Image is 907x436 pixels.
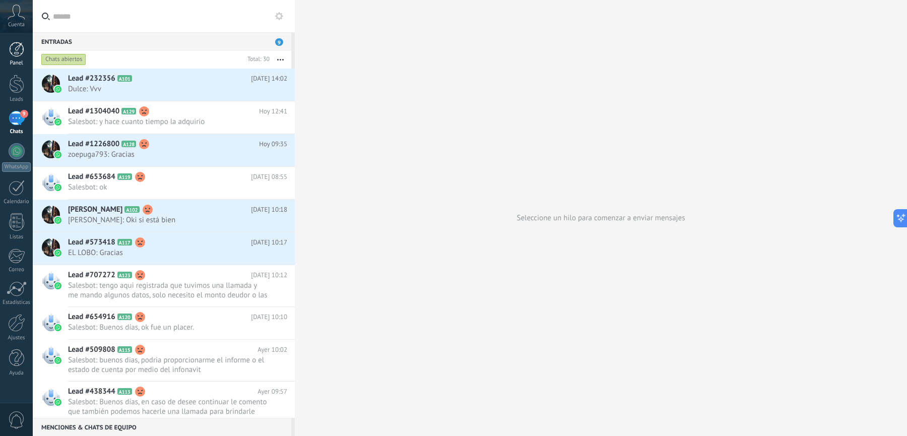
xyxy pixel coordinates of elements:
span: Dulce: Vvv [68,84,268,94]
span: A115 [117,346,132,353]
span: Cuenta [8,22,25,28]
span: Lead #654916 [68,312,115,322]
a: Lead #573418 A117 [DATE] 10:17 EL LOBO: Gracias [33,232,295,265]
div: Correo [2,267,31,273]
div: Chats [2,129,31,135]
a: Lead #438344 A113 Ayer 09:57 Salesbot: Buenos días, en caso de desee continuar le comento que tam... [33,382,295,423]
div: Calendario [2,199,31,205]
button: Más [270,50,291,69]
div: Panel [2,60,31,67]
div: Ajustes [2,335,31,341]
span: [DATE] 10:12 [251,270,287,280]
a: Lead #232356 A101 [DATE] 14:02 Dulce: Vvv [33,69,295,101]
a: Lead #653684 A119 [DATE] 08:55 Salesbot: ok [33,167,295,199]
span: Lead #1226800 [68,139,119,149]
a: Lead #509808 A115 Ayer 10:02 Salesbot: buenos dias, podria proporcionarme el informe o el estado ... [33,340,295,381]
img: waba.svg [54,282,61,289]
span: Salesbot: Buenos días, en caso de desee continuar le comento que también podemos hacerle una llam... [68,397,268,416]
span: Salesbot: Buenos días, ok fue un placer. [68,323,268,332]
span: [DATE] 10:10 [251,312,287,322]
a: Lead #1226800 A128 Hoy 09:35 zoepuga793: Gracias [33,134,295,166]
span: Lead #509808 [68,345,115,355]
div: Total: 30 [243,54,270,65]
span: Lead #1304040 [68,106,119,116]
img: waba.svg [54,86,61,93]
span: Lead #438344 [68,387,115,397]
span: [DATE] 10:17 [251,237,287,247]
div: Menciones & Chats de equipo [33,418,291,436]
img: waba.svg [54,217,61,224]
span: Hoy 12:41 [259,106,287,116]
span: Salesbot: y hace cuanto tiempo la adquirio [68,117,268,127]
span: EL LOBO: Gracias [68,248,268,258]
div: Leads [2,96,31,103]
span: Lead #573418 [68,237,115,247]
span: A120 [117,314,132,320]
div: WhatsApp [2,162,31,172]
img: waba.svg [54,324,61,331]
span: Salesbot: tengo aqui registrada que tuvimos una llamada y me mando algunos datos, solo necesito e... [68,281,268,300]
span: A117 [117,239,132,245]
span: Salesbot: ok [68,182,268,192]
span: [PERSON_NAME] [68,205,122,215]
span: Hoy 09:35 [259,139,287,149]
span: A102 [124,206,139,213]
span: A128 [121,141,136,147]
a: Lead #707272 A123 [DATE] 10:12 Salesbot: tengo aqui registrada que tuvimos una llamada y me mando... [33,265,295,306]
div: Chats abiertos [41,53,86,66]
span: [DATE] 10:18 [251,205,287,215]
span: Ayer 09:57 [257,387,287,397]
img: waba.svg [54,357,61,364]
div: Entradas [33,32,291,50]
span: Lead #707272 [68,270,115,280]
span: Ayer 10:02 [257,345,287,355]
a: Lead #1304040 A129 Hoy 12:41 Salesbot: y hace cuanto tiempo la adquirio [33,101,295,134]
span: 9 [275,38,283,46]
img: waba.svg [54,399,61,406]
span: A119 [117,173,132,180]
span: Salesbot: buenos dias, podria proporcionarme el informe o el estado de cuenta por medio del infon... [68,355,268,375]
span: Lead #232356 [68,74,115,84]
img: waba.svg [54,184,61,191]
span: [DATE] 14:02 [251,74,287,84]
span: A113 [117,388,132,395]
span: 9 [20,110,28,118]
img: waba.svg [54,118,61,126]
span: A129 [121,108,136,114]
img: waba.svg [54,250,61,257]
span: [DATE] 08:55 [251,172,287,182]
span: A123 [117,272,132,278]
div: Listas [2,234,31,240]
span: zoepuga793: Gracias [68,150,268,159]
span: Lead #653684 [68,172,115,182]
span: [PERSON_NAME]: Oki si está bien [68,215,268,225]
div: Ayuda [2,370,31,377]
img: waba.svg [54,151,61,158]
span: A101 [117,75,132,82]
a: [PERSON_NAME] A102 [DATE] 10:18 [PERSON_NAME]: Oki si está bien [33,200,295,232]
a: Lead #654916 A120 [DATE] 10:10 Salesbot: Buenos días, ok fue un placer. [33,307,295,339]
div: Estadísticas [2,299,31,306]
